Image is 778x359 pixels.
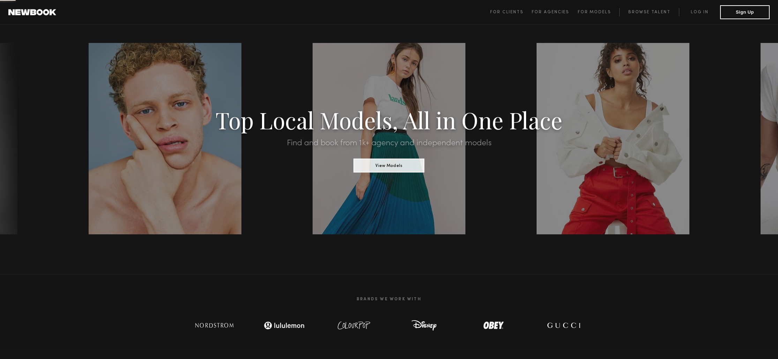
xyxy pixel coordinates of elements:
h2: Brands We Work With [180,288,598,310]
img: logo-gucci.svg [541,318,586,332]
img: logo-nordstrom.svg [190,318,239,332]
a: Browse Talent [619,8,679,16]
a: For Clients [490,8,532,16]
img: logo-colour-pop.svg [331,318,377,332]
a: View Models [354,161,425,169]
img: logo-obey.svg [471,318,516,332]
img: logo-lulu.svg [260,318,309,332]
a: For Agencies [532,8,577,16]
button: Sign Up [720,5,770,19]
h2: Find and book from 1k+ agency and independent models [58,139,720,147]
h1: Top Local Models, All in One Place [58,109,720,131]
span: For Clients [490,10,523,14]
span: For Agencies [532,10,569,14]
img: logo-disney.svg [401,318,447,332]
a: For Models [578,8,620,16]
span: For Models [578,10,611,14]
button: View Models [354,159,425,173]
a: Log in [679,8,720,16]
